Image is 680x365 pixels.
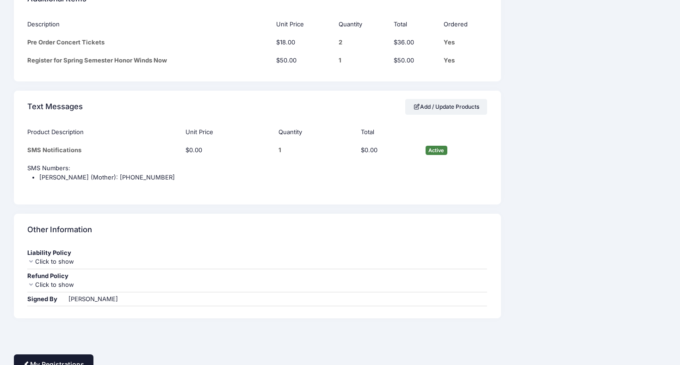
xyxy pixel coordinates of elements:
th: Quantity [334,15,389,33]
td: $18.00 [272,33,334,51]
h4: Text Messages [27,93,83,120]
th: Product Description [27,123,181,141]
td: SMS Notifications [27,141,181,160]
td: $50.00 [389,51,439,69]
div: Yes [444,56,488,65]
div: [PERSON_NAME] [68,295,118,304]
div: Click to show [27,280,487,290]
th: Unit Price [272,15,334,33]
td: SMS Numbers: [27,160,487,193]
th: Description [27,15,272,33]
td: $0.00 [356,141,421,160]
td: $50.00 [272,51,334,69]
div: 1 [278,146,352,155]
div: 1 [339,56,385,65]
td: Pre Order Concert Tickets [27,33,272,51]
div: Yes [444,38,488,47]
th: Total [389,15,439,33]
div: Refund Policy [27,272,487,281]
th: Quantity [274,123,356,141]
th: Unit Price [181,123,274,141]
td: $36.00 [389,33,439,51]
div: Click to show [27,257,487,266]
h4: Other Information [27,217,92,243]
div: Liability Policy [27,248,487,258]
td: $0.00 [181,141,274,160]
th: Total [356,123,421,141]
a: Add / Update Products [405,99,488,115]
li: [PERSON_NAME] (Mother): [PHONE_NUMBER] [39,173,487,182]
div: Signed By [27,295,67,304]
div: 2 [339,38,385,47]
span: Active [426,146,447,155]
td: Register for Spring Semester Honor Winds Now [27,51,272,69]
th: Ordered [439,15,488,33]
